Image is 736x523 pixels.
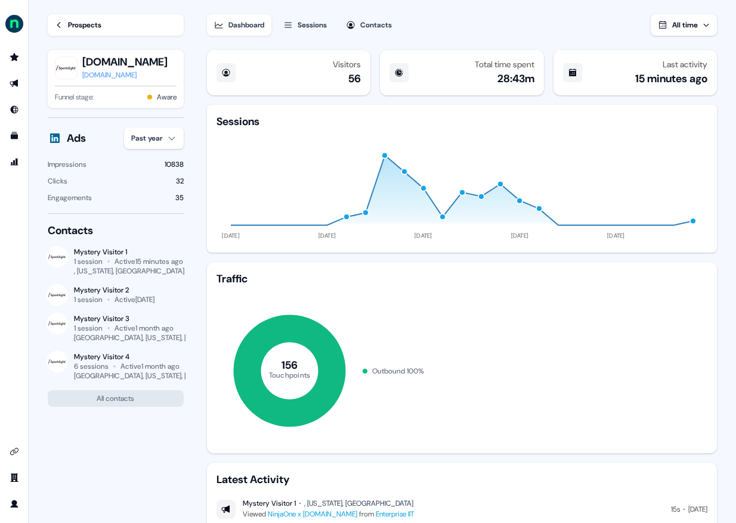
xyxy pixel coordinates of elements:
tspan: Touchpoints [268,370,310,379]
div: 1 session [74,257,103,266]
tspan: 156 [281,358,298,372]
div: [DATE] [688,503,707,515]
div: Clicks [48,175,67,187]
a: Prospects [48,14,184,36]
button: Past year [124,127,184,149]
button: All time [651,14,717,36]
div: Outbound 100 % [372,365,424,377]
div: Mystery Visitor 1 [74,247,184,257]
div: Mystery Visitor 4 [74,352,184,362]
button: All contacts [48,390,184,407]
tspan: [DATE] [511,232,528,239]
a: Go to team [5,468,24,487]
div: , [US_STATE], [GEOGRAPHIC_DATA] [74,266,184,276]
a: Go to outbound experience [5,74,24,93]
div: 35 [175,192,184,204]
a: Go to templates [5,126,24,145]
button: Sessions [276,14,334,36]
div: Traffic [217,272,707,286]
tspan: [DATE] [222,232,240,239]
span: Funnel stage: [55,91,94,103]
div: Active 1 month ago [120,362,180,371]
div: Mystery Visitor 3 [74,314,184,323]
div: Total time spent [475,60,534,69]
a: Enterprise IIT [376,509,414,519]
button: Contacts [339,14,399,36]
span: All time [672,20,698,30]
div: Mystery Visitor 2 [74,285,154,295]
div: Viewed from [243,508,414,520]
div: [GEOGRAPHIC_DATA], [US_STATE], [GEOGRAPHIC_DATA] [74,371,253,381]
div: Impressions [48,158,86,170]
button: Aware [157,91,177,103]
div: Dashboard [228,19,264,31]
a: Go to integrations [5,442,24,461]
div: Active [DATE] [115,295,154,304]
a: NinjaOne x [DOMAIN_NAME] [268,509,357,519]
div: Prospects [68,19,101,31]
div: [GEOGRAPHIC_DATA], [US_STATE], [GEOGRAPHIC_DATA] [74,333,253,343]
a: [DOMAIN_NAME] [82,69,168,81]
tspan: [DATE] [415,232,432,239]
div: Contacts [48,223,184,238]
div: Ads [67,131,86,145]
div: Visitors [333,60,361,69]
div: 1 session [74,295,103,304]
div: Contacts [360,19,392,31]
div: Mystery Visitor 1 [243,499,296,508]
button: [DOMAIN_NAME] [82,55,168,69]
button: Dashboard [207,14,271,36]
div: 28:43m [497,71,534,86]
div: 15 minutes ago [635,71,707,86]
a: Go to attribution [5,152,24,172]
div: Engagements [48,192,92,204]
div: Sessions [217,114,259,129]
tspan: [DATE] [607,232,624,239]
div: 56 [348,71,361,86]
a: Go to profile [5,494,24,513]
div: Active 1 month ago [115,323,174,333]
div: 1 session [74,323,103,333]
div: 6 sessions [74,362,109,371]
div: 15s [671,503,680,515]
div: , [US_STATE], [GEOGRAPHIC_DATA] [304,499,413,508]
div: Sessions [298,19,327,31]
a: Go to Inbound [5,100,24,119]
a: Go to prospects [5,48,24,67]
div: Active 15 minutes ago [115,257,183,266]
tspan: [DATE] [318,232,336,239]
div: Last activity [663,60,707,69]
div: 32 [176,175,184,187]
div: Latest Activity [217,472,707,487]
div: 10838 [165,158,184,170]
